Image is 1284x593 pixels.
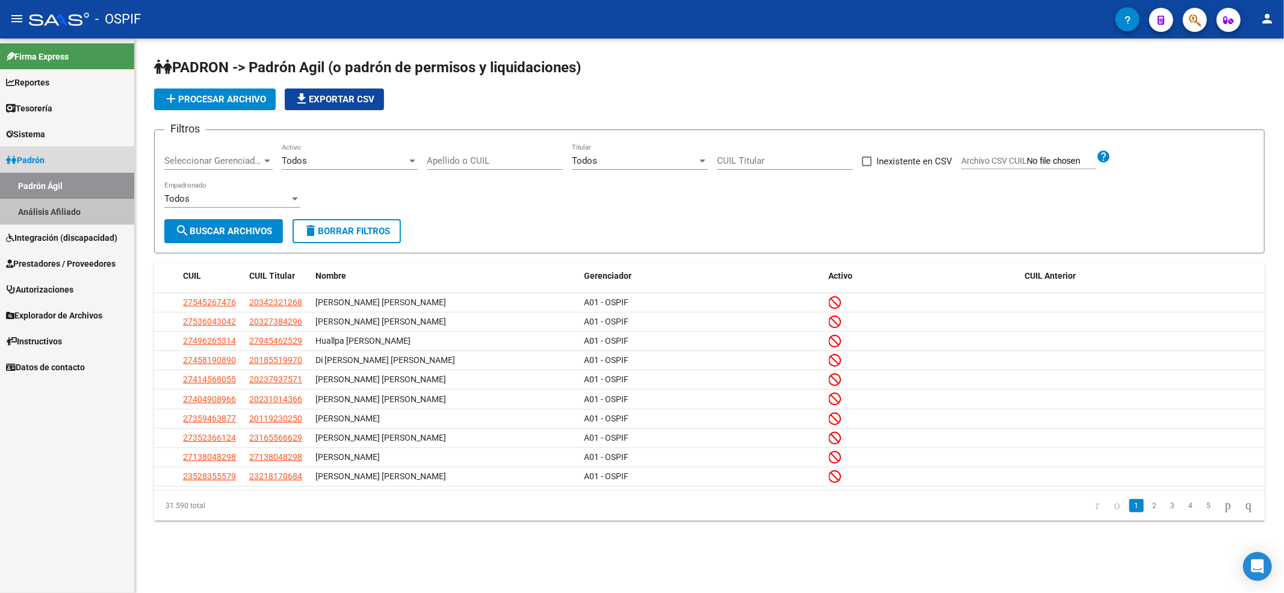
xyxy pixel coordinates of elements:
span: A01 - OSPIF [584,452,628,462]
span: [PERSON_NAME] [PERSON_NAME] [315,374,446,384]
span: 27496265314 [183,336,236,346]
span: PADRON -> Padrón Agil (o padrón de permisos y liquidaciones) [154,59,581,76]
span: Procesar archivo [164,94,266,105]
a: 5 [1202,499,1216,512]
mat-icon: menu [10,11,24,26]
datatable-header-cell: CUIL Anterior [1020,263,1265,289]
span: 27536043042 [183,317,236,326]
span: [PERSON_NAME] [315,452,380,462]
button: Procesar archivo [154,88,276,110]
span: Datos de contacto [6,361,85,374]
mat-icon: help [1096,149,1111,164]
span: - OSPIF [95,6,141,33]
a: go to last page [1240,499,1257,512]
mat-icon: file_download [294,92,309,106]
span: [PERSON_NAME] [PERSON_NAME] [315,471,446,481]
span: CUIL Titular [249,271,295,281]
span: A01 - OSPIF [584,394,628,404]
span: Nombre [315,271,346,281]
span: Gerenciador [584,271,631,281]
span: 20327384296 [249,317,302,326]
span: 20237937571 [249,374,302,384]
span: Todos [572,155,597,166]
span: CUIL Anterior [1025,271,1076,281]
datatable-header-cell: Activo [824,263,1020,289]
a: 1 [1129,499,1144,512]
span: A01 - OSPIF [584,317,628,326]
span: A01 - OSPIF [584,414,628,423]
span: [PERSON_NAME] [PERSON_NAME] [315,394,446,404]
button: Buscar Archivos [164,219,283,243]
a: 4 [1183,499,1198,512]
mat-icon: delete [303,223,318,238]
span: A01 - OSPIF [584,355,628,365]
span: A01 - OSPIF [584,374,628,384]
mat-icon: person [1260,11,1274,26]
span: Archivo CSV CUIL [961,156,1027,166]
datatable-header-cell: CUIL Titular [244,263,311,289]
span: Padrón [6,154,45,167]
span: 27352366124 [183,433,236,442]
span: A01 - OSPIF [584,297,628,307]
span: 20119230250 [249,414,302,423]
span: Reportes [6,76,49,89]
a: 3 [1165,499,1180,512]
a: 2 [1147,499,1162,512]
span: Inexistente en CSV [876,154,952,169]
span: 27945462529 [249,336,302,346]
span: 23528355579 [183,471,236,481]
div: Open Intercom Messenger [1243,552,1272,581]
span: 27404908966 [183,394,236,404]
span: Exportar CSV [294,94,374,105]
span: [PERSON_NAME] [315,414,380,423]
span: Activo [829,271,853,281]
span: Explorador de Archivos [6,309,102,322]
li: page 1 [1127,495,1146,516]
span: 20231014366 [249,394,302,404]
datatable-header-cell: Nombre [311,263,579,289]
span: Instructivos [6,335,62,348]
span: Sistema [6,128,45,141]
li: page 4 [1182,495,1200,516]
span: Di [PERSON_NAME] [PERSON_NAME] [315,355,455,365]
a: go to first page [1090,499,1105,512]
span: A01 - OSPIF [584,471,628,481]
span: Todos [164,193,190,204]
span: 27545267476 [183,297,236,307]
span: 23165566629 [249,433,302,442]
li: page 5 [1200,495,1218,516]
a: go to next page [1220,499,1236,512]
span: Autorizaciones [6,283,73,296]
li: page 2 [1146,495,1164,516]
span: A01 - OSPIF [584,336,628,346]
span: Todos [282,155,307,166]
button: Borrar Filtros [293,219,401,243]
span: 27138048298 [249,452,302,462]
datatable-header-cell: Gerenciador [579,263,823,289]
span: Borrar Filtros [303,226,390,237]
span: Buscar Archivos [175,226,272,237]
span: 27414568055 [183,374,236,384]
span: A01 - OSPIF [584,433,628,442]
span: Tesorería [6,102,52,115]
datatable-header-cell: CUIL [178,263,244,289]
span: [PERSON_NAME] [PERSON_NAME] [315,317,446,326]
span: 27359463877 [183,414,236,423]
h3: Filtros [164,120,206,137]
span: 23218170684 [249,471,302,481]
span: [PERSON_NAME] [PERSON_NAME] [315,297,446,307]
span: [PERSON_NAME] [PERSON_NAME] [315,433,446,442]
span: Prestadores / Proveedores [6,257,116,270]
span: Huallpa [PERSON_NAME] [315,336,411,346]
span: 20342321268 [249,297,302,307]
span: Integración (discapacidad) [6,231,117,244]
button: Exportar CSV [285,88,384,110]
input: Archivo CSV CUIL [1027,156,1096,167]
span: 27138048298 [183,452,236,462]
div: 31.590 total [154,491,374,521]
span: 20185519970 [249,355,302,365]
mat-icon: search [175,223,190,238]
span: Seleccionar Gerenciador [164,155,262,166]
li: page 3 [1164,495,1182,516]
span: Firma Express [6,50,69,63]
